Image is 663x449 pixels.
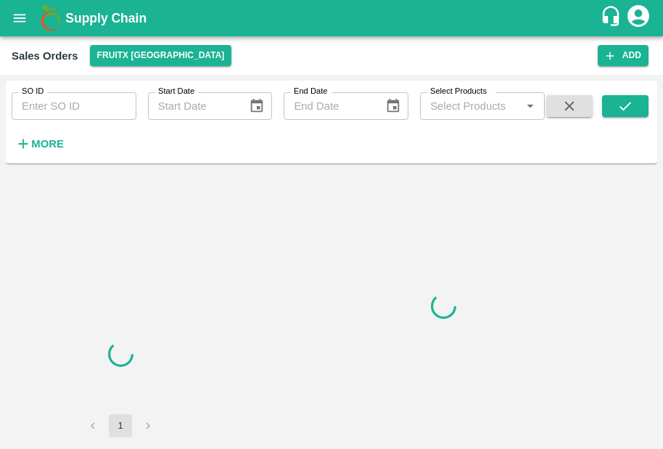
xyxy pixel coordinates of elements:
[424,97,516,116] input: Select Products
[294,86,327,97] label: End Date
[598,45,648,66] button: Add
[22,86,44,97] label: SO ID
[36,4,65,33] img: logo
[600,5,625,31] div: customer-support
[65,8,600,28] a: Supply Chain
[79,414,162,437] nav: pagination navigation
[109,414,132,437] button: page 1
[12,46,78,65] div: Sales Orders
[31,138,64,150] strong: More
[158,86,194,97] label: Start Date
[65,11,147,25] b: Supply Chain
[430,86,487,97] label: Select Products
[625,3,651,33] div: account of current user
[521,97,540,116] button: Open
[148,92,237,120] input: Start Date
[379,92,407,120] button: Choose date
[90,45,232,66] button: Select DC
[3,1,36,35] button: open drawer
[243,92,271,120] button: Choose date
[12,92,136,120] input: Enter SO ID
[12,132,67,156] button: More
[284,92,373,120] input: End Date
